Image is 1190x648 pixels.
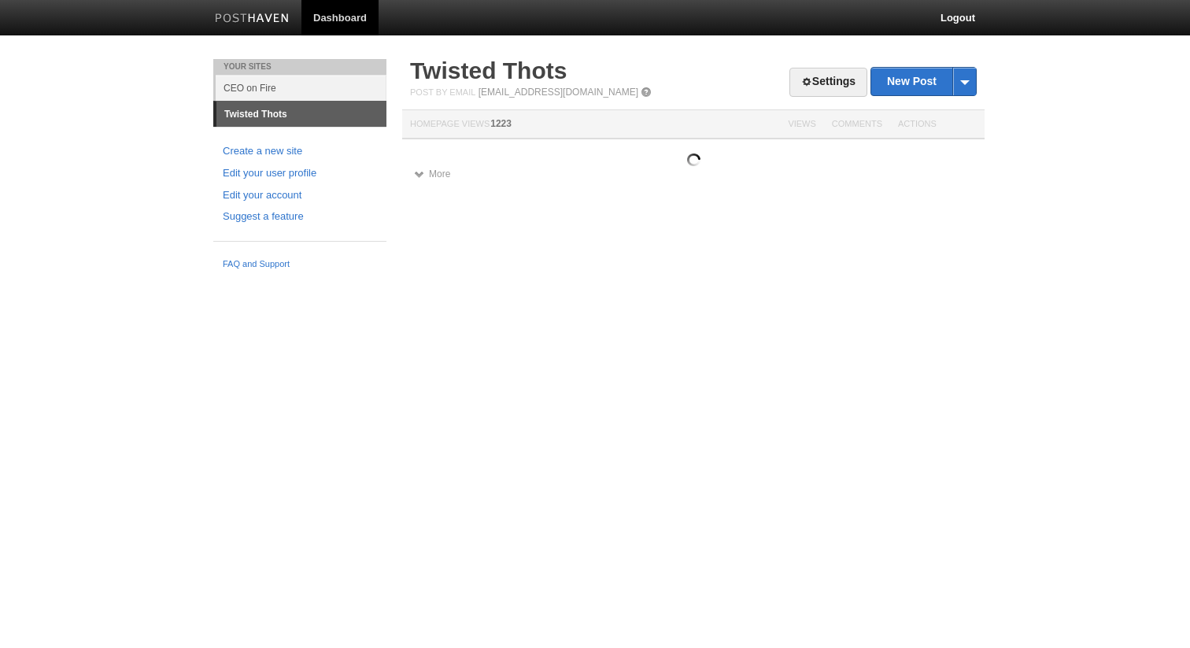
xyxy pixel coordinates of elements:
th: Homepage Views [402,110,780,139]
a: New Post [871,68,976,95]
th: Actions [890,110,985,139]
a: CEO on Fire [216,75,386,101]
span: 1223 [490,118,512,129]
img: Posthaven-bar [215,13,290,25]
a: [EMAIL_ADDRESS][DOMAIN_NAME] [479,87,638,98]
span: Post by Email [410,87,475,97]
a: Settings [789,68,867,97]
th: Views [780,110,823,139]
li: Your Sites [213,59,386,75]
a: More [414,168,450,180]
a: Edit your user profile [223,165,377,182]
a: Create a new site [223,143,377,160]
a: Twisted Thots [410,57,567,83]
a: Edit your account [223,187,377,204]
th: Comments [824,110,890,139]
img: loading.gif [687,154,700,166]
a: Twisted Thots [216,102,386,127]
a: FAQ and Support [223,257,377,272]
a: Suggest a feature [223,209,377,225]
